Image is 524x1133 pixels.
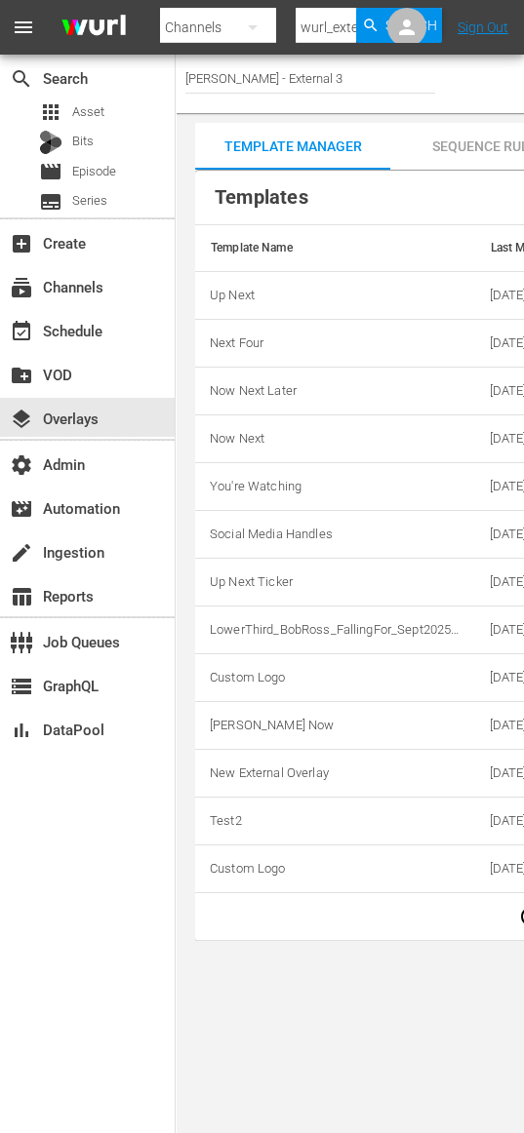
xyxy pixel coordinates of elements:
[10,541,33,565] span: Ingestion
[10,719,33,742] span: DataPool
[356,8,442,43] button: Search
[72,191,107,211] span: Series
[210,288,255,302] span: Up Next
[210,622,497,637] span: LowerThird_BobRoss_FallingFor_Sept2025_v2.json
[72,162,116,181] span: Episode
[72,132,94,151] span: Bits
[10,276,33,299] span: Channels
[210,479,302,493] span: You're Watching
[210,765,329,780] span: New External Overlay
[210,574,293,589] span: Up Next Ticker
[39,100,62,124] span: Asset
[10,675,33,698] span: GraphQL
[10,497,33,521] span: Automation
[210,383,297,398] span: Now Next Later
[195,123,390,170] button: Template Manager
[210,718,334,732] span: Isara Wurl Now
[10,585,33,608] span: Reports
[10,364,33,387] span: VOD
[210,813,242,828] span: Test2
[210,527,333,541] span: Social Media Handles
[12,16,35,39] span: menu
[210,670,286,684] span: Custom Logo
[458,20,508,35] a: Sign Out
[10,408,33,431] span: Overlays
[39,131,62,154] div: Bits
[210,431,264,446] span: Now Next
[10,631,33,654] span: Job Queues
[47,5,141,51] img: ans4CAIJ8jUAAAAAAAAAAAAAAAAAAAAAAAAgQb4GAAAAAAAAAAAAAAAAAAAAAAAAJMjXAAAAAAAAAAAAAAAAAAAAAAAAgAT5G...
[10,453,33,477] span: Admin
[72,102,104,122] span: Asset
[39,160,62,183] span: Episode
[10,67,33,91] span: Search
[385,8,437,43] span: Search
[39,190,62,214] span: Series
[210,335,263,350] span: Next Four
[195,225,475,272] th: Template Name
[210,861,286,876] span: Custom Logo
[10,320,33,343] span: Schedule
[10,232,33,255] span: Create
